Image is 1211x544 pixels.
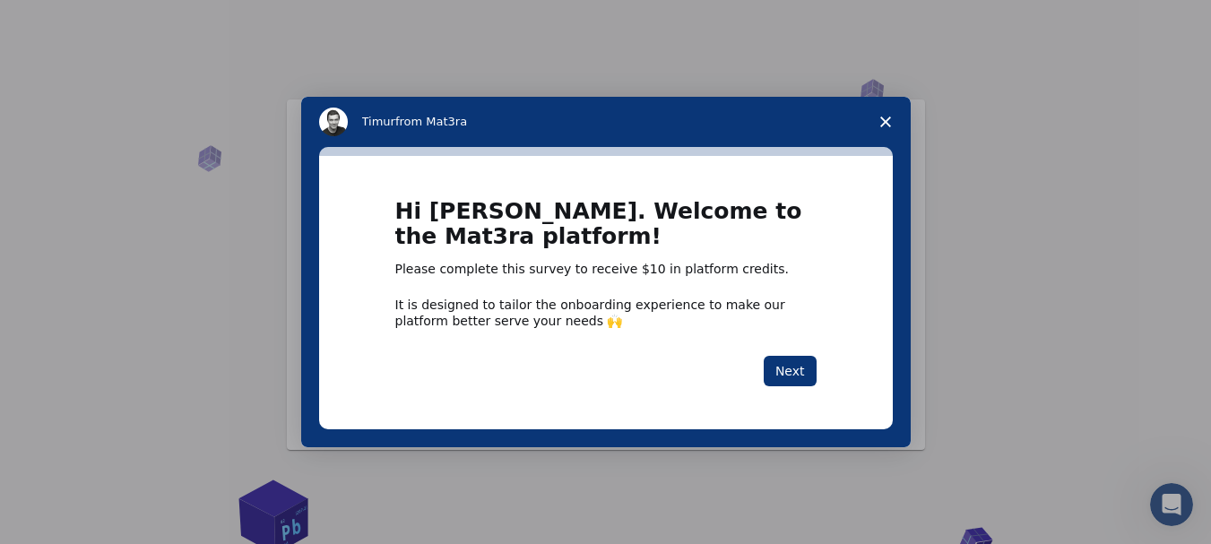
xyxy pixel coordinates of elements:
span: from Mat3ra [395,115,467,128]
img: Profile image for Timur [319,108,348,136]
div: Please complete this survey to receive $10 in platform credits. [395,261,817,279]
div: It is designed to tailor the onboarding experience to make our platform better serve your needs 🙌 [395,297,817,329]
h1: Hi [PERSON_NAME]. Welcome to the Mat3ra platform! [395,199,817,261]
span: Timur [362,115,395,128]
button: Next [764,356,817,386]
span: Close survey [861,97,911,147]
span: Support [36,13,100,29]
